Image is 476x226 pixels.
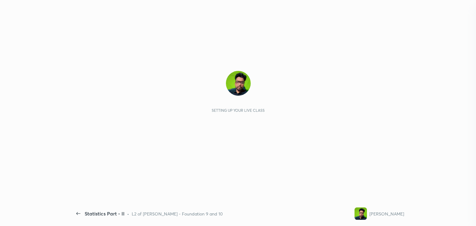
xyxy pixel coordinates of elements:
[132,211,223,217] div: L2 of [PERSON_NAME] - Foundation 9 and 10
[369,211,404,217] div: [PERSON_NAME]
[212,108,265,113] div: Setting up your live class
[127,211,129,217] div: •
[85,210,125,217] div: Statistics Part - II
[226,71,251,96] img: 88146f61898444ee917a4c8c56deeae4.jpg
[355,207,367,220] img: 88146f61898444ee917a4c8c56deeae4.jpg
